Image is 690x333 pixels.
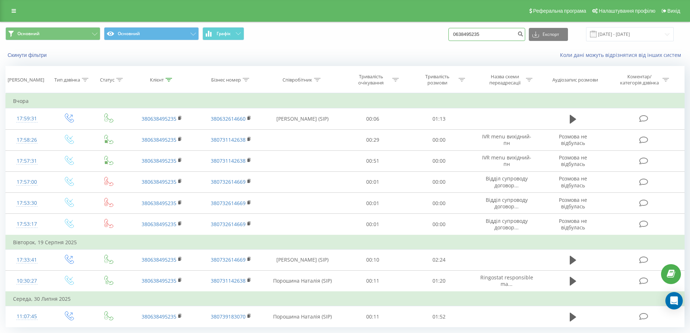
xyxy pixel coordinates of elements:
span: Розмова не відбулась [559,154,587,167]
span: Графік [217,31,231,36]
div: Клієнт [150,77,164,83]
input: Пошук за номером [448,28,525,41]
td: Порошина Наталія (SIP) [265,306,340,327]
td: 00:11 [340,306,406,327]
span: Основний [17,31,39,37]
div: Тривалість очікування [352,74,390,86]
td: 01:13 [406,108,472,129]
span: Налаштування профілю [599,8,655,14]
td: 00:00 [406,214,472,235]
td: Вчора [6,94,685,108]
div: 17:59:31 [13,112,41,126]
button: Скинути фільтри [5,52,50,58]
div: Статус [100,77,114,83]
button: Графік [202,27,244,40]
span: Розмова не відбулась [559,133,587,146]
div: 17:58:26 [13,133,41,147]
span: Ringostat responsible ma... [480,274,533,287]
td: 00:06 [340,108,406,129]
td: 02:24 [406,249,472,270]
a: 380731142638 [211,277,246,284]
a: 380638495235 [142,277,176,284]
a: 380739183070 [211,313,246,320]
td: 00:01 [340,171,406,192]
td: 00:00 [406,129,472,150]
td: 00:10 [340,249,406,270]
td: 00:01 [340,193,406,214]
div: 17:33:41 [13,253,41,267]
a: 380732614669 [211,221,246,228]
div: Тип дзвінка [54,77,80,83]
a: 380732614669 [211,200,246,207]
td: 00:00 [406,150,472,171]
a: 380638495235 [142,157,176,164]
div: Open Intercom Messenger [665,292,683,309]
span: Розмова не відбулась [559,175,587,188]
button: Експорт [529,28,568,41]
span: Відділ супроводу договор... [486,175,528,188]
div: [PERSON_NAME] [8,77,44,83]
td: 00:51 [340,150,406,171]
div: 17:53:30 [13,196,41,210]
a: 380638495235 [142,115,176,122]
td: IVR menu вихідний-пн [472,150,541,171]
span: Розмова не відбулась [559,217,587,231]
span: Відділ супроводу договор... [486,196,528,210]
td: 00:11 [340,270,406,292]
div: Назва схеми переадресації [485,74,524,86]
a: 380632614660 [211,115,246,122]
td: 00:01 [340,214,406,235]
td: [PERSON_NAME] (SIP) [265,108,340,129]
a: 380731142638 [211,157,246,164]
span: Відділ супроводу договор... [486,217,528,231]
div: 17:53:17 [13,217,41,231]
div: 17:57:00 [13,175,41,189]
td: 01:52 [406,306,472,327]
a: 380732614669 [211,256,246,263]
div: Співробітник [283,77,312,83]
span: Розмова не відбулась [559,196,587,210]
button: Основний [104,27,199,40]
a: 380638495235 [142,313,176,320]
td: 01:20 [406,270,472,292]
a: 380638495235 [142,200,176,207]
a: 380638495235 [142,178,176,185]
span: Реферальна програма [533,8,586,14]
td: IVR menu вихідний-пн [472,129,541,150]
a: 380638495235 [142,256,176,263]
button: Основний [5,27,100,40]
div: 11:07:45 [13,309,41,324]
a: Коли дані можуть відрізнятися вiд інших систем [560,51,685,58]
a: 380731142638 [211,136,246,143]
div: Аудіозапис розмови [552,77,598,83]
span: Вихід [668,8,680,14]
td: Порошина Наталія (SIP) [265,270,340,292]
div: Коментар/категорія дзвінка [618,74,661,86]
td: 00:00 [406,193,472,214]
div: Бізнес номер [211,77,241,83]
div: Тривалість розмови [418,74,457,86]
div: 17:57:31 [13,154,41,168]
a: 380638495235 [142,221,176,228]
td: Вівторок, 19 Серпня 2025 [6,235,685,250]
div: 10:30:27 [13,274,41,288]
td: 00:00 [406,171,472,192]
td: [PERSON_NAME] (SIP) [265,249,340,270]
td: 00:29 [340,129,406,150]
a: 380732614669 [211,178,246,185]
td: Середа, 30 Липня 2025 [6,292,685,306]
a: 380638495235 [142,136,176,143]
